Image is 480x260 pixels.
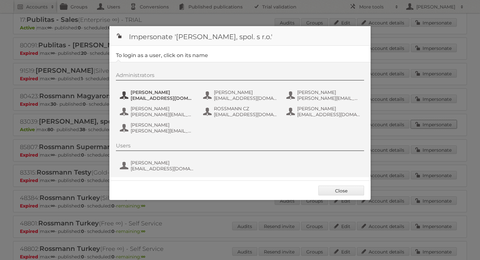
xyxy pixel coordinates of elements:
[297,106,360,112] span: [PERSON_NAME]
[214,106,277,112] span: ROSSMANN CZ
[297,89,360,95] span: [PERSON_NAME]
[109,26,371,46] h1: Impersonate '[PERSON_NAME], spol. s r.o.'
[131,122,194,128] span: [PERSON_NAME]
[116,52,208,58] legend: To login as a user, click on its name
[131,89,194,95] span: [PERSON_NAME]
[202,105,279,118] button: ROSSMANN CZ [EMAIL_ADDRESS][DOMAIN_NAME]
[131,112,194,117] span: [PERSON_NAME][EMAIL_ADDRESS][DOMAIN_NAME]
[119,89,196,102] button: [PERSON_NAME] [EMAIL_ADDRESS][DOMAIN_NAME]
[286,105,362,118] button: [PERSON_NAME] [EMAIL_ADDRESS][DOMAIN_NAME]
[214,95,277,101] span: [EMAIL_ADDRESS][DOMAIN_NAME]
[131,166,194,172] span: [EMAIL_ADDRESS][DOMAIN_NAME]
[286,89,362,102] button: [PERSON_NAME] [PERSON_NAME][EMAIL_ADDRESS][DOMAIN_NAME]
[214,112,277,117] span: [EMAIL_ADDRESS][DOMAIN_NAME]
[202,89,279,102] button: [PERSON_NAME] [EMAIL_ADDRESS][DOMAIN_NAME]
[116,72,364,81] div: Administrators
[297,112,360,117] span: [EMAIL_ADDRESS][DOMAIN_NAME]
[116,143,364,151] div: Users
[131,160,194,166] span: [PERSON_NAME]
[119,121,196,134] button: [PERSON_NAME] [PERSON_NAME][EMAIL_ADDRESS][DOMAIN_NAME]
[131,128,194,134] span: [PERSON_NAME][EMAIL_ADDRESS][DOMAIN_NAME]
[297,95,360,101] span: [PERSON_NAME][EMAIL_ADDRESS][DOMAIN_NAME]
[318,186,364,195] a: Close
[131,106,194,112] span: [PERSON_NAME]
[119,159,196,172] button: [PERSON_NAME] [EMAIL_ADDRESS][DOMAIN_NAME]
[214,89,277,95] span: [PERSON_NAME]
[131,95,194,101] span: [EMAIL_ADDRESS][DOMAIN_NAME]
[119,105,196,118] button: [PERSON_NAME] [PERSON_NAME][EMAIL_ADDRESS][DOMAIN_NAME]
